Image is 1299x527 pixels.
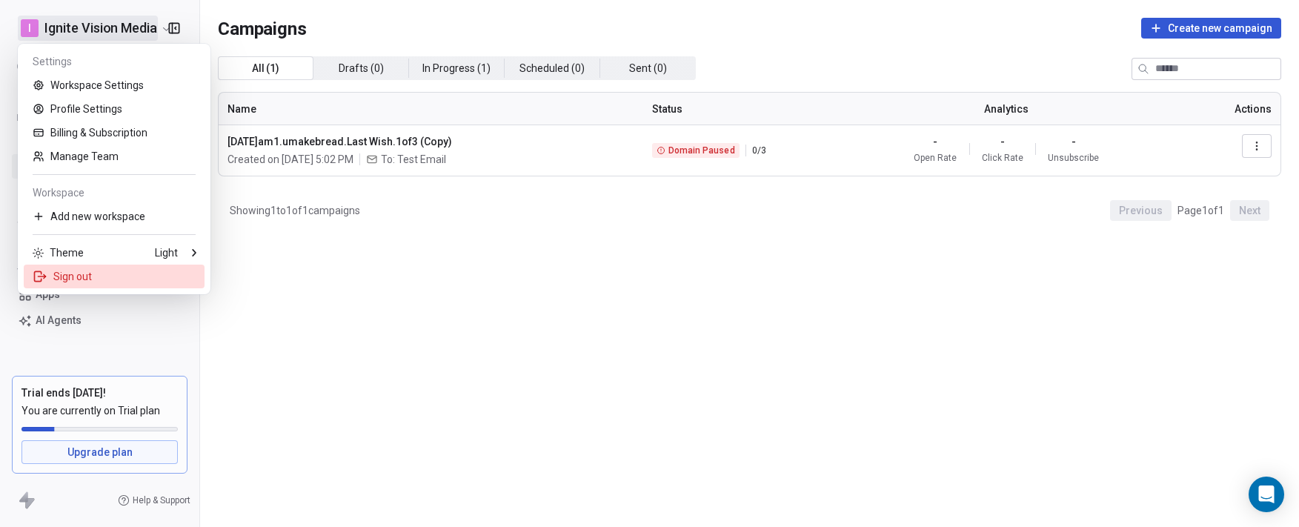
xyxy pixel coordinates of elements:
[155,245,178,260] div: Light
[24,73,205,97] a: Workspace Settings
[24,50,205,73] div: Settings
[24,145,205,168] a: Manage Team
[24,265,205,288] div: Sign out
[24,205,205,228] div: Add new workspace
[24,97,205,121] a: Profile Settings
[24,181,205,205] div: Workspace
[24,121,205,145] a: Billing & Subscription
[33,245,84,260] div: Theme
